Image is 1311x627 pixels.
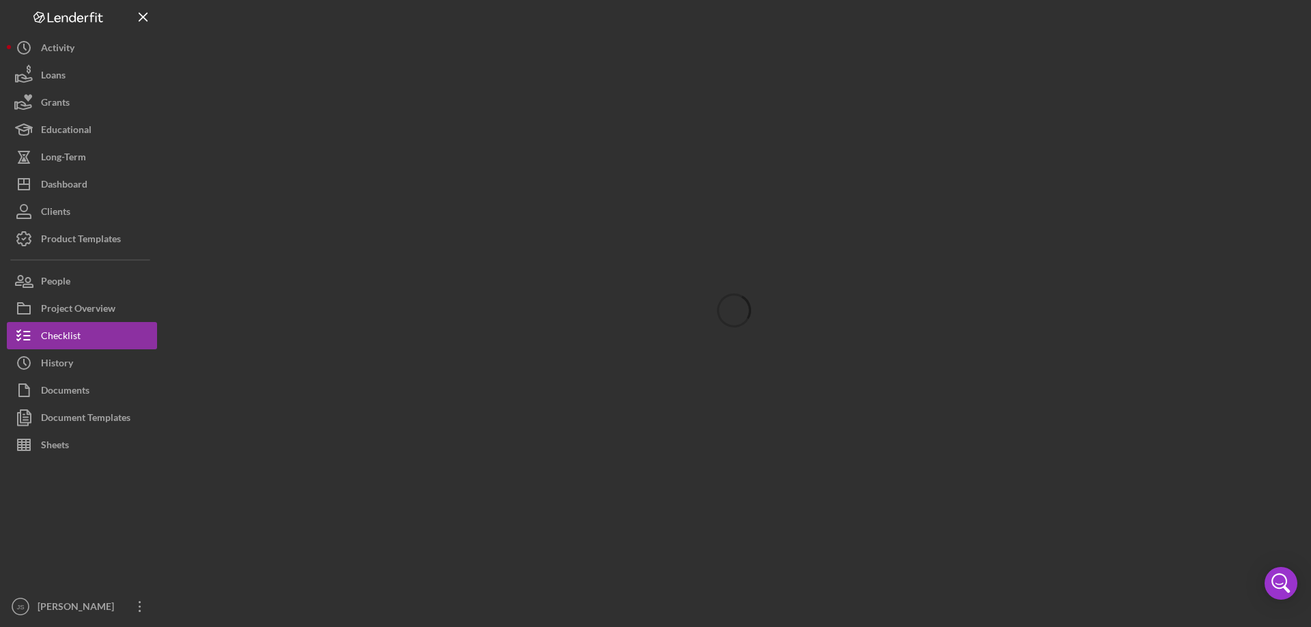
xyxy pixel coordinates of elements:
div: Dashboard [41,171,87,201]
div: [PERSON_NAME] [34,593,123,624]
div: Educational [41,116,91,147]
div: History [41,349,73,380]
div: Checklist [41,322,81,353]
div: Product Templates [41,225,121,256]
div: Grants [41,89,70,119]
div: Long-Term [41,143,86,174]
button: JS[PERSON_NAME] [7,593,157,620]
button: Loans [7,61,157,89]
div: Project Overview [41,295,115,325]
div: Clients [41,198,70,229]
div: Loans [41,61,66,92]
button: Educational [7,116,157,143]
div: Open Intercom Messenger [1265,567,1297,600]
div: People [41,267,70,298]
button: Long-Term [7,143,157,171]
button: Document Templates [7,404,157,431]
button: Checklist [7,322,157,349]
div: Sheets [41,431,69,462]
button: Project Overview [7,295,157,322]
button: Sheets [7,431,157,458]
button: People [7,267,157,295]
button: Product Templates [7,225,157,252]
text: JS [16,603,24,611]
button: Dashboard [7,171,157,198]
div: Documents [41,377,89,407]
button: Grants [7,89,157,116]
button: History [7,349,157,377]
div: Document Templates [41,404,130,435]
button: Documents [7,377,157,404]
div: Activity [41,34,74,65]
button: Activity [7,34,157,61]
button: Clients [7,198,157,225]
